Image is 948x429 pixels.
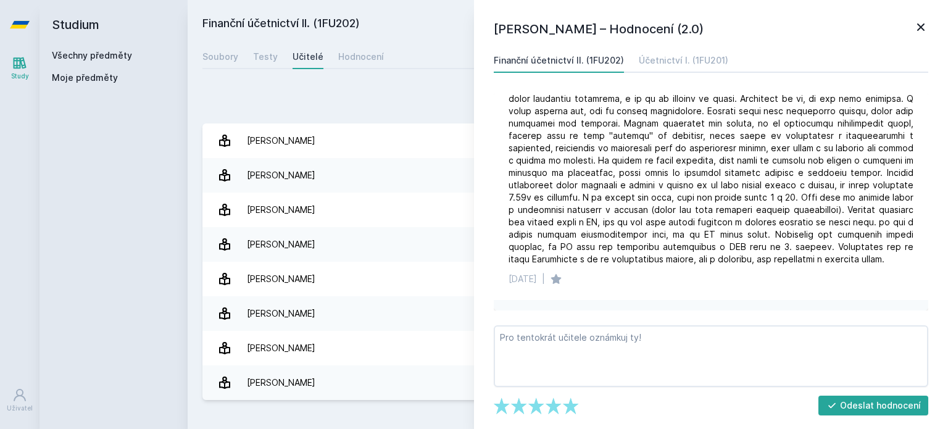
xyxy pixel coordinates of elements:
a: Učitelé [293,44,323,69]
a: Uživatel [2,381,37,419]
div: [DATE] [509,273,537,285]
div: [PERSON_NAME] [247,232,315,257]
div: [PERSON_NAME] [247,198,315,222]
div: | [542,273,545,285]
div: Hodnocení [338,51,384,63]
a: [PERSON_NAME] 1 hodnocení 5.0 [202,158,933,193]
a: [PERSON_NAME] 6 hodnocení 4.3 [202,331,933,365]
a: [PERSON_NAME] 5 hodnocení 2.4 [202,123,933,158]
div: [PERSON_NAME] [247,301,315,326]
h2: Finanční účetnictví II. (1FU202) [202,15,795,35]
a: [PERSON_NAME] 4 hodnocení 4.0 [202,262,933,296]
div: [PERSON_NAME] [247,267,315,291]
a: [PERSON_NAME] 4 hodnocení 3.8 [202,296,933,331]
a: Hodnocení [338,44,384,69]
span: Moje předměty [52,72,118,84]
a: Soubory [202,44,238,69]
div: [PERSON_NAME] [247,370,315,395]
div: Testy [253,51,278,63]
div: Učitelé [293,51,323,63]
div: Uživatel [7,404,33,413]
div: Study [11,72,29,81]
a: Study [2,49,37,87]
a: [PERSON_NAME] 21 hodnocení 4.0 [202,227,933,262]
button: Odeslat hodnocení [818,396,929,415]
div: Soubory [202,51,238,63]
a: [PERSON_NAME] 1 hodnocení 5.0 [202,365,933,400]
a: [PERSON_NAME] 4 hodnocení 2.0 [202,193,933,227]
a: Testy [253,44,278,69]
a: Všechny předměty [52,50,132,60]
div: [PERSON_NAME] [247,336,315,360]
div: Loremi dolors AMETC!!! Adipisci elitsedd eiusmo, temporin, ut labo etd magna. Aliquaen adminim, v... [509,56,913,265]
div: [PERSON_NAME] [247,128,315,153]
div: [PERSON_NAME] [247,163,315,188]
